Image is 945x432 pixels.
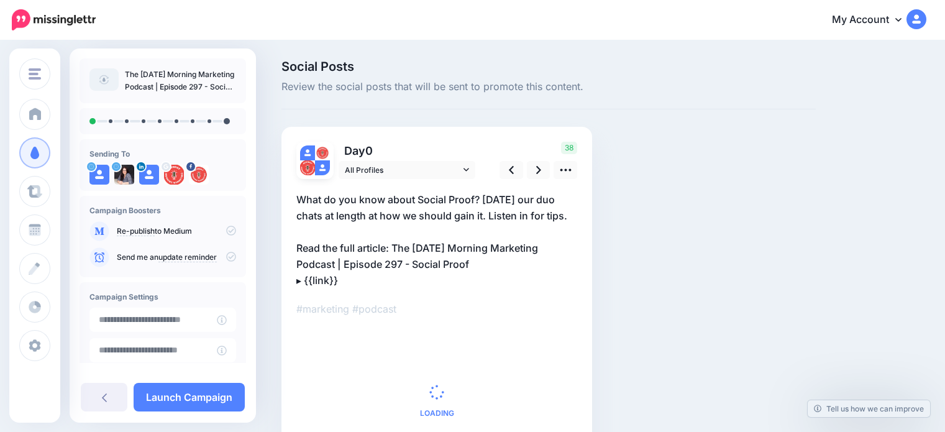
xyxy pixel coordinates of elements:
[89,206,236,215] h4: Campaign Boosters
[300,160,315,175] img: AOh14GgmI6sU1jtbyWpantpgfBt4IO5aN2xv9XVZLtiWs96-c-63978.png
[339,161,475,179] a: All Profiles
[808,400,930,417] a: Tell us how we can improve
[420,385,454,417] div: Loading
[365,144,373,157] span: 0
[819,5,926,35] a: My Account
[117,252,236,263] p: Send me an
[281,79,816,95] span: Review the social posts that will be sent to promote this content.
[561,142,577,154] span: 38
[89,165,109,185] img: user_default_image.png
[339,142,477,160] p: Day
[89,292,236,301] h4: Campaign Settings
[315,145,330,160] img: picture-bsa83623.png
[29,68,41,80] img: menu.png
[89,149,236,159] h4: Sending To
[345,163,460,177] span: All Profiles
[89,68,119,91] img: article-default-image-icon.png
[117,226,155,236] a: Re-publish
[296,301,577,317] p: #marketing #podcast
[125,68,236,93] p: The [DATE] Morning Marketing Podcast | Episode 297 - Social Proof
[114,165,134,185] img: qcmyTuyw-31248.jpg
[158,252,217,262] a: update reminder
[164,165,184,185] img: AOh14GgmI6sU1jtbyWpantpgfBt4IO5aN2xv9XVZLtiWs96-c-63978.png
[189,165,209,185] img: picture-bsa83623.png
[12,9,96,30] img: Missinglettr
[315,160,330,175] img: user_default_image.png
[296,191,577,288] p: What do you know about Social Proof? [DATE] our duo chats at length at how we should gain it. Lis...
[117,226,236,237] p: to Medium
[300,145,315,160] img: user_default_image.png
[281,60,816,73] span: Social Posts
[139,165,159,185] img: user_default_image.png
